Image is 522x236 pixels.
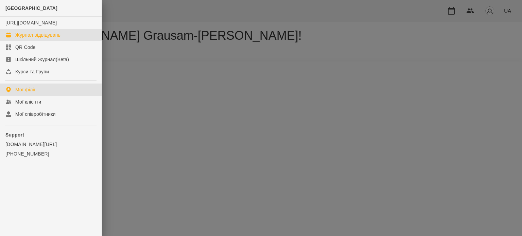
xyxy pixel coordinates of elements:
div: Мої співробітники [15,111,56,117]
a: [DOMAIN_NAME][URL] [5,141,96,148]
div: Курси та Групи [15,68,49,75]
p: Support [5,131,96,138]
div: Шкільний Журнал(Beta) [15,56,69,63]
div: Журнал відвідувань [15,32,60,38]
div: Мої філії [15,86,35,93]
div: Мої клієнти [15,98,41,105]
a: [PHONE_NUMBER] [5,150,96,157]
span: [GEOGRAPHIC_DATA] [5,5,57,11]
a: [URL][DOMAIN_NAME] [5,20,57,25]
div: QR Code [15,44,36,51]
